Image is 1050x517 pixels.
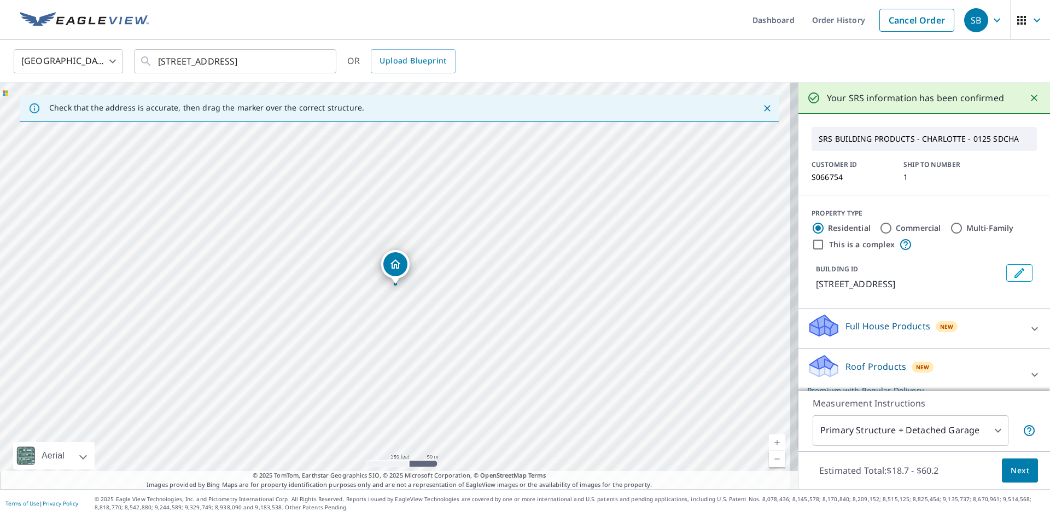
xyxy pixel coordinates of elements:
[827,91,1004,104] p: Your SRS information has been confirmed
[1002,458,1038,483] button: Next
[813,415,1008,446] div: Primary Structure + Detached Garage
[43,499,78,507] a: Privacy Policy
[20,12,149,28] img: EV Logo
[814,130,1034,148] p: SRS BUILDING PRODUCTS - CHARLOTTE - 0125 SDCHA
[829,239,895,250] label: This is a complex
[812,208,1037,218] div: PROPERTY TYPE
[253,471,546,480] span: © 2025 TomTom, Earthstar Geographics SIO, © 2025 Microsoft Corporation, ©
[158,46,314,77] input: Search by address or latitude-longitude
[807,353,1041,396] div: Roof ProductsNewPremium with Regular Delivery
[816,277,1002,291] p: [STREET_ADDRESS]
[903,173,982,182] p: 1
[812,173,890,182] p: S066754
[807,385,1022,396] p: Premium with Regular Delivery
[5,500,78,507] p: |
[845,360,906,373] p: Roof Products
[95,495,1045,512] p: © 2025 Eagle View Technologies, Inc. and Pictometry International Corp. All Rights Reserved. Repo...
[371,49,455,73] a: Upload Blueprint
[49,103,364,113] p: Check that the address is accurate, then drag the marker over the correct structure.
[940,322,954,331] span: New
[810,458,947,483] p: Estimated Total: $18.7 - $60.2
[381,250,410,284] div: Dropped pin, building 1, Residential property, 2923 Meadow Creek Ln Monroe, NC 28110
[828,223,871,234] label: Residential
[812,160,890,170] p: CUSTOMER ID
[14,46,123,77] div: [GEOGRAPHIC_DATA]
[760,101,774,115] button: Close
[845,320,930,333] p: Full House Products
[903,160,982,170] p: SHIP TO NUMBER
[1011,464,1029,478] span: Next
[964,8,988,32] div: SB
[807,313,1041,344] div: Full House ProductsNew
[347,49,456,73] div: OR
[528,471,546,479] a: Terms
[480,471,526,479] a: OpenStreetMap
[879,9,954,32] a: Cancel Order
[896,223,941,234] label: Commercial
[5,499,39,507] a: Terms of Use
[769,434,785,451] a: Current Level 17, Zoom In
[13,442,95,469] div: Aerial
[769,451,785,467] a: Current Level 17, Zoom Out
[1027,91,1041,105] button: Close
[1006,264,1032,282] button: Edit building 1
[380,54,446,68] span: Upload Blueprint
[813,397,1036,410] p: Measurement Instructions
[816,264,858,274] p: BUILDING ID
[966,223,1014,234] label: Multi-Family
[916,363,930,371] span: New
[38,442,68,469] div: Aerial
